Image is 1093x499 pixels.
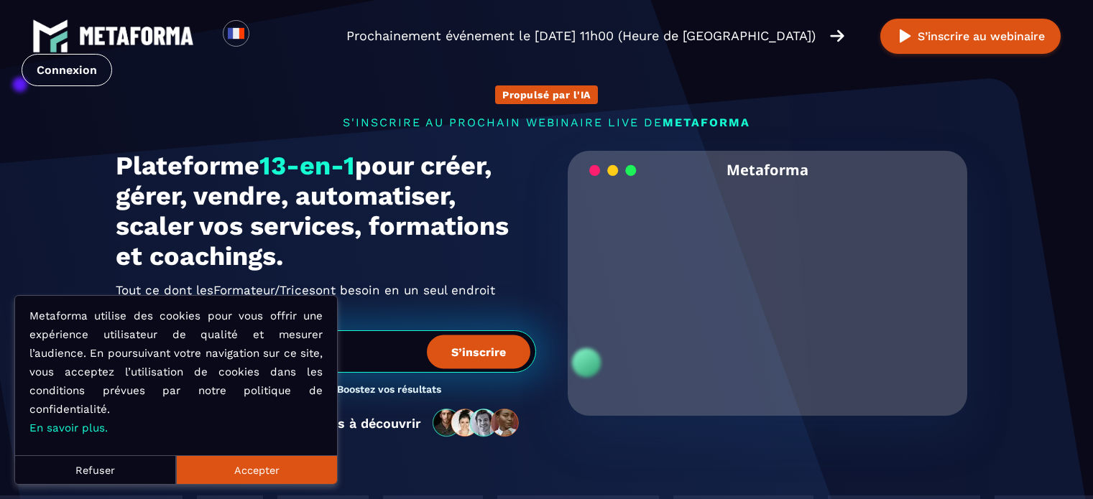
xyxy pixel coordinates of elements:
p: Metaforma utilise des cookies pour vous offrir une expérience utilisateur de qualité et mesurer l... [29,307,323,437]
input: Search for option [262,27,272,45]
span: Formateur/Trices [213,279,315,302]
div: Search for option [249,20,285,52]
h3: Boostez vos résultats [337,383,441,397]
img: fr [227,24,245,42]
a: En savoir plus. [29,421,108,434]
img: arrow-right [830,28,844,44]
img: logo [32,18,68,54]
img: play [896,27,914,45]
img: logo [79,27,194,45]
span: 13-en-1 [259,151,355,181]
span: METAFORMA [663,116,750,129]
h2: Metaforma [727,151,808,189]
img: loading [589,164,637,177]
p: s'inscrire au prochain webinaire live de [116,116,978,129]
h2: Tout ce dont les ont besoin en un seul endroit [116,279,536,302]
a: Connexion [22,54,112,86]
button: S’inscrire [427,335,530,368]
video: Your browser does not support the video tag. [578,189,957,378]
p: Prochainement événement le [DATE] 11h00 (Heure de [GEOGRAPHIC_DATA]) [346,26,816,46]
img: community-people [428,408,525,438]
button: Refuser [15,455,176,484]
h1: Plateforme pour créer, gérer, vendre, automatiser, scaler vos services, formations et coachings. [116,151,536,271]
button: S’inscrire au webinaire [880,19,1061,54]
button: Accepter [176,455,337,484]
